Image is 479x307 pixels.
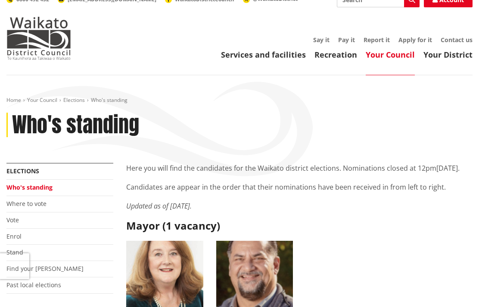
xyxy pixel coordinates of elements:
[6,281,61,289] a: Past local elections
[126,163,473,173] p: Here you will find the candidates for the Waikato district elections. Nominations closed at 12pm[...
[221,49,306,60] a: Services and facilities
[6,200,47,208] a: Where to vote
[63,96,85,104] a: Elections
[27,96,57,104] a: Your Council
[366,49,415,60] a: Your Council
[364,36,390,44] a: Report it
[6,232,22,240] a: Enrol
[6,17,71,60] img: Waikato District Council - Te Kaunihera aa Takiwaa o Waikato
[91,96,128,104] span: Who's standing
[439,271,470,302] iframe: Messenger Launcher
[126,182,473,192] p: Candidates are appear in the order that their nominations have been received in from left to right.
[6,183,53,191] a: Who's standing
[314,49,357,60] a: Recreation
[338,36,355,44] a: Pay it
[441,36,473,44] a: Contact us
[12,113,139,138] h1: Who's standing
[126,201,192,211] em: Updated as of [DATE].
[423,49,473,60] a: Your District
[6,248,23,256] a: Stand
[126,218,220,233] strong: Mayor (1 vacancy)
[6,167,39,175] a: Elections
[6,216,19,224] a: Vote
[398,36,432,44] a: Apply for it
[313,36,330,44] a: Say it
[6,264,84,273] a: Find your [PERSON_NAME]
[6,96,21,104] a: Home
[6,97,473,104] nav: breadcrumb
